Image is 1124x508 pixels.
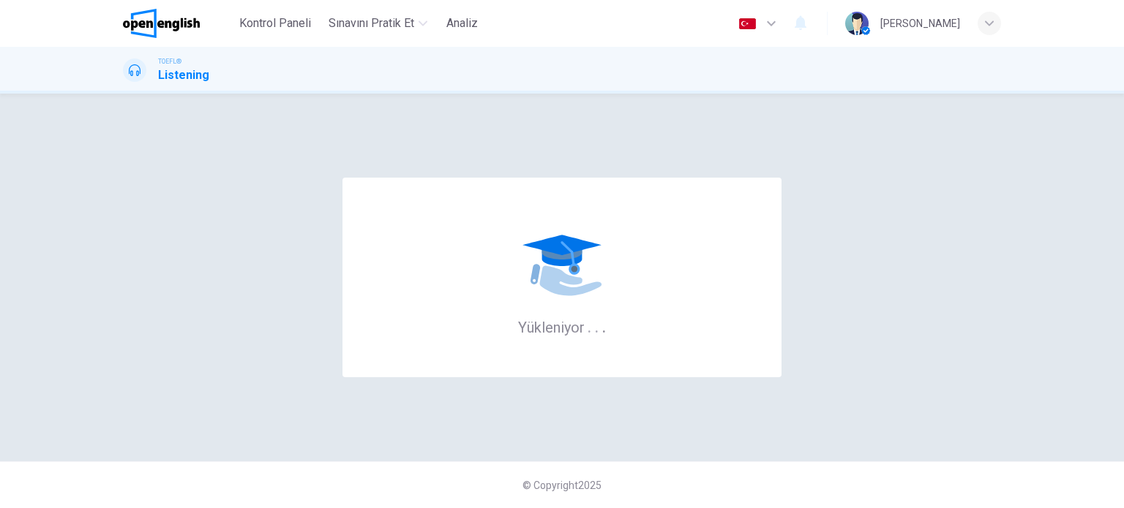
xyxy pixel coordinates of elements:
span: Sınavını Pratik Et [329,15,414,32]
h6: Yükleniyor [518,317,607,336]
span: © Copyright 2025 [522,479,602,491]
h6: . [602,314,607,338]
img: tr [738,18,757,29]
div: [PERSON_NAME] [880,15,960,32]
a: OpenEnglish logo [123,9,233,38]
button: Sınavını Pratik Et [323,10,433,37]
h6: . [587,314,592,338]
h6: . [594,314,599,338]
span: TOEFL® [158,56,181,67]
span: Kontrol Paneli [239,15,311,32]
img: Profile picture [845,12,869,35]
img: OpenEnglish logo [123,9,200,38]
button: Analiz [439,10,486,37]
button: Kontrol Paneli [233,10,317,37]
span: Analiz [446,15,478,32]
h1: Listening [158,67,209,84]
